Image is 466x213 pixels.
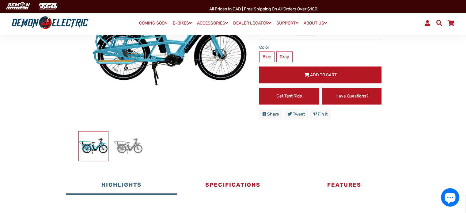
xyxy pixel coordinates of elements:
img: Demon Electric [3,1,32,11]
a: COMING SOON [137,19,170,28]
span: Add to Cart [310,72,337,78]
img: Ecocarrier Cargo E-Bike [114,131,143,161]
button: Highlights [66,177,177,195]
a: E-BIKES [171,19,194,28]
img: Demon Electric logo [9,15,91,31]
button: Features [288,177,400,195]
span: All Prices in CAD | Free shipping on all orders over $100 [209,6,317,12]
label: Blue [259,51,275,62]
button: Add to Cart [259,67,381,83]
span: Tweet [293,112,305,117]
inbox-online-store-chat: Shopify online store chat [439,188,461,208]
button: Specifications [177,177,288,195]
a: SUPPORT [274,19,301,28]
label: Color [259,44,381,51]
span: $2,999.00 [259,24,317,35]
span: Share [267,112,279,117]
img: TGB Canada [36,1,61,11]
a: ACCESSORIES [195,19,230,28]
a: DEALER LOCATOR [231,19,273,28]
img: Ecocarrier Cargo E-Bike [79,131,108,161]
label: Gray [276,51,293,62]
a: ABOUT US [301,19,329,28]
a: Get Test Ride [259,88,319,105]
span: Pin it [318,112,328,117]
a: Have Questions? [322,88,382,105]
